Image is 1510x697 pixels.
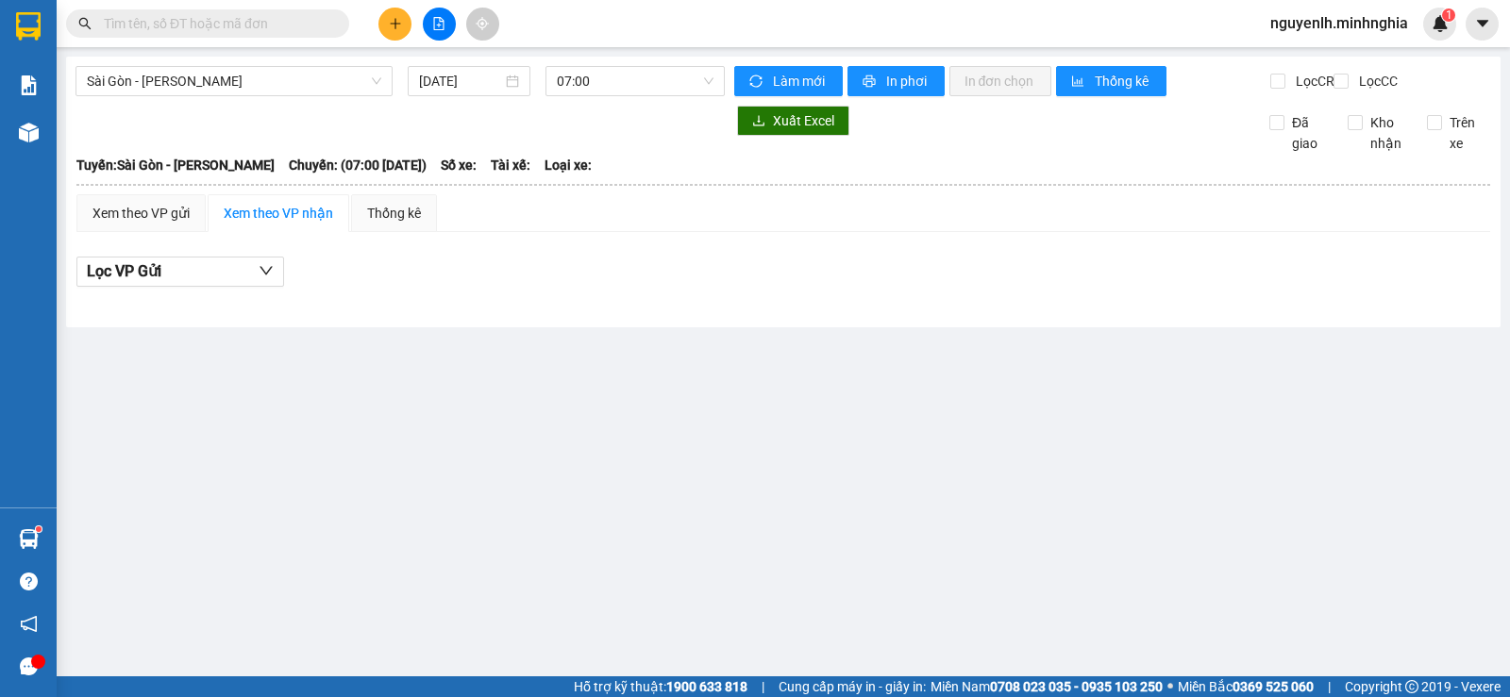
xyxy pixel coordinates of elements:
[491,155,530,175] span: Tài xế:
[76,158,275,173] b: Tuyến: Sài Gòn - [PERSON_NAME]
[1071,75,1087,90] span: bar-chart
[389,17,402,30] span: plus
[737,106,849,136] button: downloadXuất Excel
[1363,112,1412,154] span: Kho nhận
[762,676,764,697] span: |
[990,679,1163,694] strong: 0708 023 035 - 0935 103 250
[466,8,499,41] button: aim
[367,203,421,224] div: Thống kê
[1466,8,1499,41] button: caret-down
[36,526,42,532] sup: 1
[16,12,41,41] img: logo-vxr
[574,676,747,697] span: Hỗ trợ kỹ thuật:
[104,13,327,34] input: Tìm tên, số ĐT hoặc mã đơn
[423,8,456,41] button: file-add
[224,203,333,224] div: Xem theo VP nhận
[289,155,427,175] span: Chuyến: (07:00 [DATE])
[1351,71,1401,91] span: Lọc CC
[1432,15,1449,32] img: icon-new-feature
[773,71,828,91] span: Làm mới
[378,8,411,41] button: plus
[1095,71,1151,91] span: Thống kê
[20,573,38,590] span: question-circle
[863,75,879,90] span: printer
[1284,112,1334,154] span: Đã giao
[87,259,161,283] span: Lọc VP Gửi
[1056,66,1166,96] button: bar-chartThống kê
[20,657,38,675] span: message
[19,529,39,549] img: warehouse-icon
[557,67,713,95] span: 07:00
[545,155,592,175] span: Loại xe:
[779,676,926,697] span: Cung cấp máy in - giấy in:
[76,257,284,287] button: Lọc VP Gửi
[886,71,930,91] span: In phơi
[1233,679,1314,694] strong: 0369 525 060
[259,263,274,278] span: down
[19,75,39,95] img: solution-icon
[87,67,381,95] span: Sài Gòn - Phan Rí
[20,615,38,633] span: notification
[931,676,1163,697] span: Miền Nam
[749,75,765,90] span: sync
[666,679,747,694] strong: 1900 633 818
[1405,680,1418,693] span: copyright
[1178,676,1314,697] span: Miền Bắc
[432,17,445,30] span: file-add
[441,155,477,175] span: Số xe:
[1328,676,1331,697] span: |
[1445,8,1451,22] span: 1
[949,66,1052,96] button: In đơn chọn
[92,203,190,224] div: Xem theo VP gửi
[1167,683,1173,690] span: ⚪️
[419,71,503,91] input: 15/08/2025
[847,66,945,96] button: printerIn phơi
[19,123,39,142] img: warehouse-icon
[1474,15,1491,32] span: caret-down
[78,17,92,30] span: search
[1255,11,1423,35] span: nguyenlh.minhnghia
[1442,112,1491,154] span: Trên xe
[734,66,843,96] button: syncLàm mới
[1288,71,1337,91] span: Lọc CR
[476,17,489,30] span: aim
[1442,8,1455,22] sup: 1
